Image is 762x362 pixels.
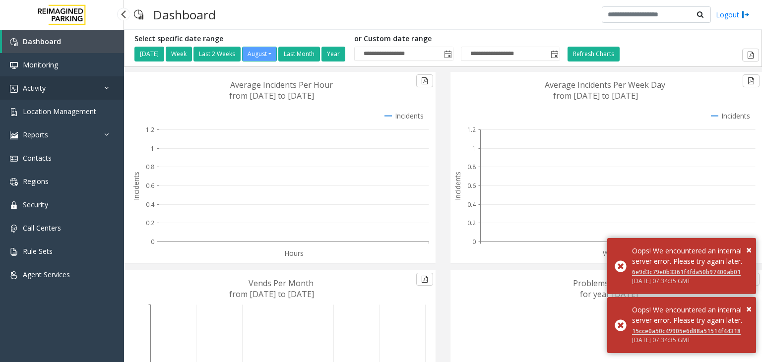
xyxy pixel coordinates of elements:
img: logout [742,9,750,20]
span: Dashboard [23,37,61,46]
text: 0.4 [146,200,155,209]
button: Export to pdf [416,273,433,286]
h5: or Custom date range [354,35,560,43]
button: Export to pdf [743,74,760,87]
text: Problems In Year [573,278,637,289]
text: 0.2 [146,219,154,227]
button: August [242,47,277,61]
div: Oops! We encountered an internal server error. Please try again later. [632,245,749,266]
text: Hours [284,248,304,258]
span: Agent Services [23,270,70,279]
text: from [DATE] to [DATE] [229,90,314,101]
text: for year [DATE] [580,289,638,300]
span: Toggle popup [549,47,560,61]
img: 'icon' [10,225,18,233]
span: Monitoring [23,60,58,69]
img: 'icon' [10,85,18,93]
text: from [DATE] to [DATE] [229,289,314,300]
button: Week [166,47,192,61]
img: 'icon' [10,61,18,69]
text: Average Incidents Per Week Day [545,79,665,90]
span: Rule Sets [23,246,53,256]
h3: Dashboard [148,2,221,27]
text: 0.4 [467,200,476,209]
text: Average Incidents Per Hour [230,79,333,90]
a: 6e9d3c79e0b3361f4fda50b97400ab01 [632,268,741,276]
img: 'icon' [10,201,18,209]
a: Dashboard [2,30,124,53]
div: [DATE] 07:34:35 GMT [632,336,749,345]
a: 15cce0a50c49905e6d88a51514f44318 [632,327,741,335]
text: 1.2 [146,125,154,134]
img: 'icon' [10,271,18,279]
text: 1 [151,144,154,153]
img: pageIcon [134,2,143,27]
span: Regions [23,177,49,186]
button: Close [746,242,752,257]
button: Last 2 Weeks [193,47,241,61]
img: 'icon' [10,155,18,163]
span: Contacts [23,153,52,163]
img: 'icon' [10,108,18,116]
button: Last Month [278,47,320,61]
text: 0.6 [467,181,476,190]
text: 0.8 [146,163,154,171]
text: from [DATE] to [DATE] [553,90,638,101]
text: Vends Per Month [249,278,314,289]
img: 'icon' [10,248,18,256]
text: 1.2 [467,125,476,134]
h5: Select specific date range [134,35,347,43]
text: 0.6 [146,181,154,190]
div: Oops! We encountered an internal server error. Please try again later. [632,304,749,325]
text: 0.2 [467,219,476,227]
img: 'icon' [10,131,18,139]
span: × [746,302,752,315]
button: Close [746,302,752,316]
button: Year [321,47,345,61]
span: Reports [23,130,48,139]
button: Export to pdf [416,74,433,87]
text: WeekDay [603,248,634,258]
button: [DATE] [134,47,164,61]
text: 0 [151,238,154,246]
img: 'icon' [10,38,18,46]
span: Security [23,200,48,209]
text: Incidents [131,172,141,200]
span: Location Management [23,107,96,116]
span: Activity [23,83,46,93]
span: Call Centers [23,223,61,233]
text: 0.8 [467,163,476,171]
span: × [746,243,752,256]
button: Refresh Charts [568,47,620,61]
text: Incidents [453,172,462,200]
img: 'icon' [10,178,18,186]
text: 0 [472,238,476,246]
a: Logout [716,9,750,20]
div: [DATE] 07:34:35 GMT [632,277,749,286]
text: 1 [472,144,476,153]
span: Toggle popup [442,47,453,61]
button: Export to pdf [742,49,759,61]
